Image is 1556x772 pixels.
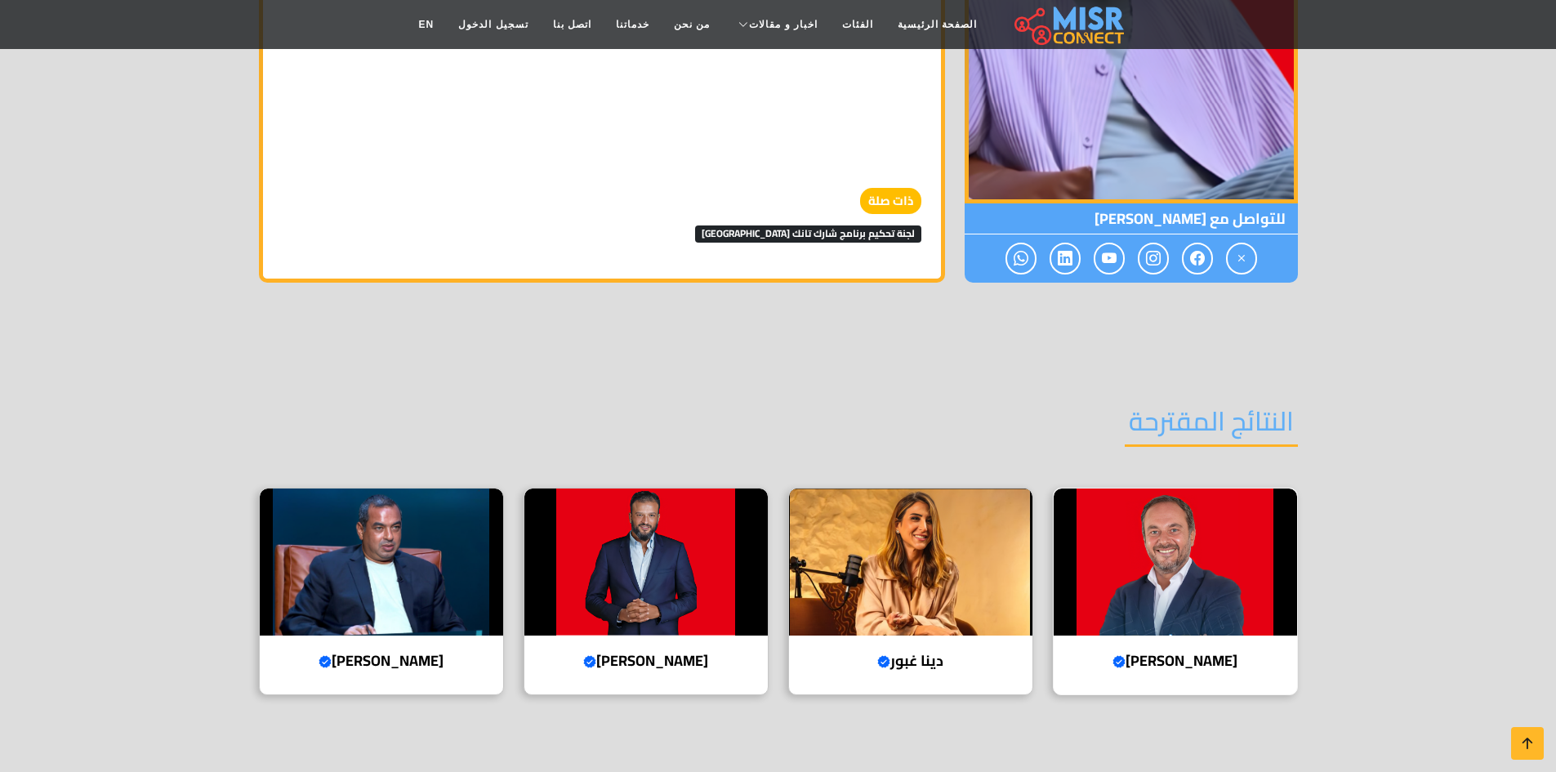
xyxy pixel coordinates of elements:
[407,9,447,40] a: EN
[965,203,1298,234] span: للتواصل مع [PERSON_NAME]
[885,9,989,40] a: الصفحة الرئيسية
[249,488,514,695] a: محمد إسماعيل منصور [PERSON_NAME]
[260,489,503,636] img: محمد إسماعيل منصور
[1054,489,1297,636] img: أحمد طارق خليل
[1125,405,1298,447] h2: النتائج المقترحة
[695,220,921,244] a: لجنة تحكيم برنامج شارك تانك [GEOGRAPHIC_DATA]
[1014,4,1124,45] img: main.misr_connect
[514,488,778,695] a: أيمن ممدوح [PERSON_NAME]
[877,655,890,668] svg: Verified account
[695,225,921,242] span: لجنة تحكيم برنامج شارك تانك [GEOGRAPHIC_DATA]
[722,9,830,40] a: اخبار و مقالات
[789,489,1032,636] img: دينا غبور
[272,652,491,670] h4: [PERSON_NAME]
[662,9,722,40] a: من نحن
[583,655,596,668] svg: Verified account
[541,9,604,40] a: اتصل بنا
[1112,655,1126,668] svg: Verified account
[537,652,756,670] h4: [PERSON_NAME]
[1043,488,1308,695] a: أحمد طارق خليل [PERSON_NAME]
[830,9,885,40] a: الفئات
[446,9,540,40] a: تسجيل الدخول
[749,17,818,32] span: اخبار و مقالات
[801,652,1020,670] h4: دينا غبور
[778,488,1043,695] a: دينا غبور دينا غبور
[860,188,921,215] strong: ذات صلة
[1066,652,1285,670] h4: [PERSON_NAME]
[319,655,332,668] svg: Verified account
[604,9,662,40] a: خدماتنا
[524,489,768,636] img: أيمن ممدوح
